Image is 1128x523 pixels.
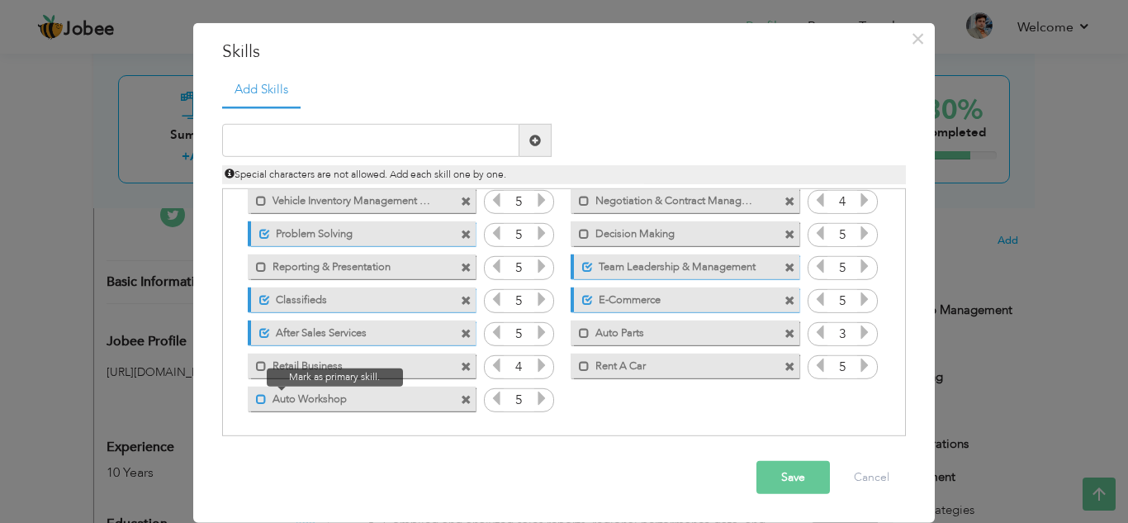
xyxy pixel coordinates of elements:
[270,320,434,340] label: After Sales Services
[590,221,756,241] label: Decision Making
[267,368,403,386] span: Mark as primary skill.
[270,221,434,241] label: Problem Solving
[590,188,756,208] label: Negotiation & Contract Management
[756,461,830,494] button: Save
[267,254,434,274] label: Reporting & Presentation
[267,386,434,407] label: Auto Workshop
[593,287,757,307] label: E-Commerce
[270,287,434,307] label: Classifieds
[593,254,757,274] label: Team Leadership & Management
[837,461,906,494] button: Cancel
[222,72,301,108] a: Add Skills
[590,320,756,340] label: Auto Parts
[590,353,756,373] label: Rent A Car
[225,168,506,181] span: Special characters are not allowed. Add each skill one by one.
[904,25,931,51] button: Close
[222,39,906,64] h3: Skills
[911,23,925,53] span: ×
[267,188,434,208] label: Vehicle Inventory Management & Stock Rotation
[267,353,434,373] label: Retail Business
